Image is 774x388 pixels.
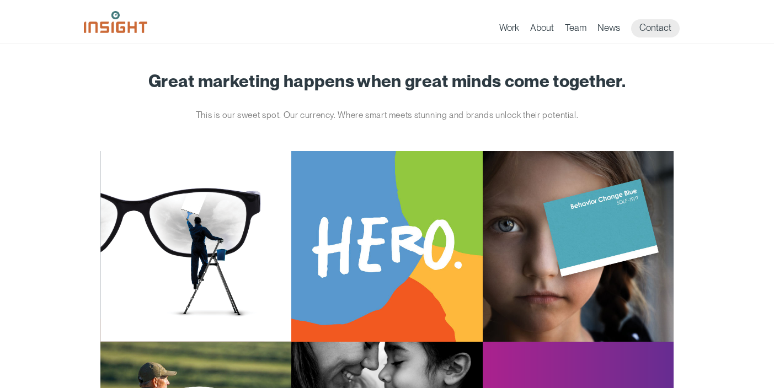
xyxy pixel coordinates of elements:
[597,22,620,37] a: News
[100,72,674,90] h1: Great marketing happens when great minds come together.
[499,19,691,37] nav: primary navigation menu
[100,151,292,342] img: Ophthalmology Limited
[180,107,594,123] p: This is our sweet spot. Our currency. Where smart meets stunning and brands unlock their potential.
[84,11,147,33] img: Insight Marketing Design
[631,19,680,37] a: Contact
[483,151,674,342] img: South Dakota Department of Health – Childhood Lead Poisoning Prevention
[291,151,483,342] img: South Dakota Department of Social Services – Childcare Promotion
[499,22,519,37] a: Work
[530,22,554,37] a: About
[565,22,586,37] a: Team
